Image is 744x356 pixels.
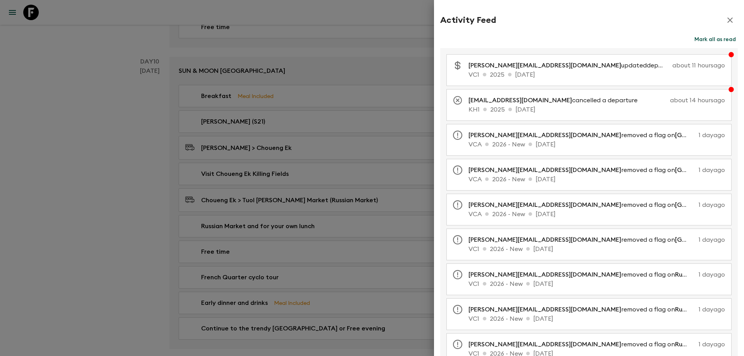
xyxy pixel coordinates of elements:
span: [GEOGRAPHIC_DATA] [675,167,740,173]
p: VCA 2026 - New [DATE] [468,210,725,219]
p: VCA 2026 - New [DATE] [468,175,725,184]
p: removed a flag on [468,340,696,349]
p: KH1 2025 [DATE] [468,105,725,114]
p: removed a flag on [468,200,696,210]
p: removed a flag on [468,270,696,279]
p: removed a flag on [468,235,696,244]
button: Mark all as read [692,34,738,45]
p: VC1 2026 - New [DATE] [468,314,725,323]
p: 1 day ago [699,305,725,314]
p: removed a flag on [468,305,696,314]
span: [PERSON_NAME][EMAIL_ADDRESS][DOMAIN_NAME] [468,341,621,347]
span: [GEOGRAPHIC_DATA] [675,237,740,243]
p: VCA 2026 - New [DATE] [468,140,725,149]
h2: Activity Feed [440,15,496,25]
span: [PERSON_NAME][EMAIL_ADDRESS][DOMAIN_NAME] [468,167,621,173]
p: about 11 hours ago [672,61,725,70]
p: 1 day ago [699,165,725,175]
p: VC1 2026 - New [DATE] [468,279,725,289]
span: [GEOGRAPHIC_DATA] [675,132,740,138]
span: [PERSON_NAME][EMAIL_ADDRESS][DOMAIN_NAME] [468,272,621,278]
p: 1 day ago [699,340,725,349]
p: cancelled a departure [468,96,644,105]
p: VC1 2025 [DATE] [468,70,725,79]
p: about 14 hours ago [647,96,725,105]
span: [PERSON_NAME][EMAIL_ADDRESS][DOMAIN_NAME] [468,202,621,208]
p: removed a flag on [468,165,696,175]
p: 1 day ago [699,131,725,140]
span: [PERSON_NAME][EMAIL_ADDRESS][DOMAIN_NAME] [468,62,621,69]
p: 1 day ago [699,270,725,279]
p: 1 day ago [699,235,725,244]
span: [GEOGRAPHIC_DATA] [675,202,740,208]
p: updated departure prices [468,61,669,70]
span: [PERSON_NAME][EMAIL_ADDRESS][DOMAIN_NAME] [468,132,621,138]
span: [EMAIL_ADDRESS][DOMAIN_NAME] [468,97,572,103]
p: VC1 2026 - New [DATE] [468,244,725,254]
p: removed a flag on [468,131,696,140]
p: 1 day ago [699,200,725,210]
span: [PERSON_NAME][EMAIL_ADDRESS][DOMAIN_NAME] [468,306,621,313]
span: [PERSON_NAME][EMAIL_ADDRESS][DOMAIN_NAME] [468,237,621,243]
